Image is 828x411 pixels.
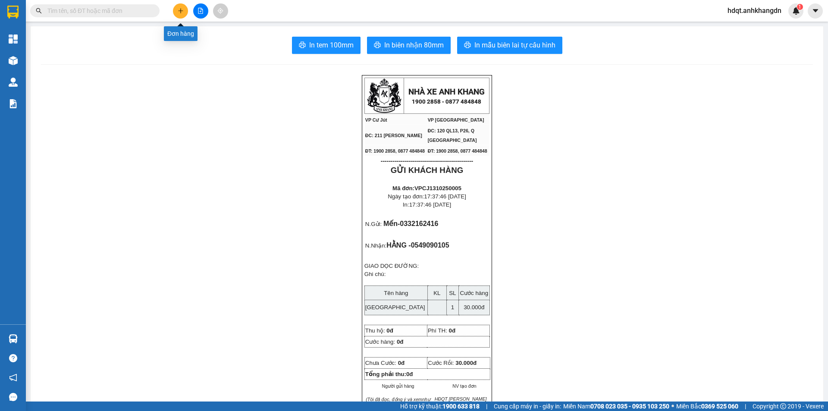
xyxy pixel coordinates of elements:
span: ---------------------------------------------- [381,157,473,164]
div: 0332162416 [7,28,68,40]
img: logo [367,78,401,113]
strong: 1900 2858 - 0877 484848 [412,98,481,105]
span: HẰNG - [386,242,449,249]
span: 0đ [449,327,456,334]
span: 0332162416 [400,220,438,227]
span: In biên nhận 80mm [384,40,444,50]
strong: GỬI KHÁCH HÀNG [391,166,463,175]
strong: NHÀ XE ANH KHANG [408,87,485,97]
div: Mến [7,18,68,28]
span: Chưa Cước: [365,360,405,366]
span: printer [374,41,381,50]
span: Hỗ trợ kỹ thuật: [400,402,480,411]
span: notification [9,373,17,382]
span: Cước Rồi: [428,360,477,366]
strong: 1900 633 818 [442,403,480,410]
span: Cước hàng [460,290,488,296]
div: VP [GEOGRAPHIC_DATA] [74,7,161,28]
img: warehouse-icon [9,56,18,65]
span: VP [GEOGRAPHIC_DATA] [428,117,484,122]
div: VP Cư Jút [7,7,68,18]
span: In mẫu biên lai tự cấu hình [474,40,555,50]
span: ĐC: 211 [PERSON_NAME] [365,133,422,138]
span: NV tạo đơn [445,383,476,389]
span: file-add [198,8,204,14]
span: 17:37:46 [DATE] [424,193,466,200]
img: solution-icon [9,99,18,108]
span: Cước hàng: [365,339,395,345]
em: như đã ký, nội dung biên nhận) [370,397,430,409]
span: printer [464,41,471,50]
img: warehouse-icon [9,334,18,343]
span: 0đ [406,371,413,377]
span: Người gửi hàng [382,383,414,389]
img: warehouse-icon [9,78,18,87]
button: printerIn tem 100mm [292,37,361,54]
div: Đơn hàng [164,26,198,41]
button: printerIn biên nhận 80mm [367,37,451,54]
span: 1 [798,4,801,10]
span: Tên hàng [384,290,408,296]
span: 1 [451,304,454,311]
span: Nhận: [74,8,94,17]
span: Phí TH: [428,327,447,334]
span: question-circle [9,354,17,362]
span: Cước rồi : [6,56,39,66]
span: Ghi chú: [364,271,386,277]
button: plus [173,3,188,19]
span: Miền Bắc [676,402,738,411]
strong: 0708 023 035 - 0935 103 250 [590,403,669,410]
span: Gửi: [7,8,21,17]
span: In: [403,201,451,208]
span: Ngày tạo đơn: [388,193,466,200]
button: aim [213,3,228,19]
span: N.Nhận: [365,242,386,249]
span: Cung cấp máy in - giấy in: [494,402,561,411]
span: search [36,8,42,14]
span: SL [449,290,456,296]
span: 0549090105 [411,242,449,249]
span: Thu hộ: [365,327,385,334]
strong: Tổng phải thu: [365,371,413,377]
span: ĐT: 1900 2858, 0877 484848 [365,148,425,154]
span: | [745,402,746,411]
span: VPCJ1310250005 [414,185,461,191]
button: caret-down [808,3,823,19]
img: icon-new-feature [792,7,800,15]
span: In tem 100mm [309,40,354,50]
div: 30.000 [6,56,69,66]
span: [GEOGRAPHIC_DATA] [365,304,425,311]
span: VP Cư Jút [365,117,387,122]
strong: Mã đơn: [392,185,461,191]
span: ĐC: 120 QL13, P26, Q [GEOGRAPHIC_DATA] [428,128,477,143]
span: message [9,393,17,401]
span: GIAO DỌC ĐƯỜNG: [364,263,419,269]
span: ⚪️ [671,405,674,408]
img: dashboard-icon [9,35,18,44]
span: 17:37:46 [DATE] [409,201,452,208]
span: 0đ [397,339,404,345]
span: | [486,402,487,411]
span: Miền Nam [563,402,669,411]
sup: 1 [797,4,803,10]
div: 0549090105 [74,38,161,50]
em: (Tôi đã đọc, đồng ý và xem [366,397,422,402]
span: hdqt.anhkhangdn [721,5,788,16]
span: copyright [780,403,786,409]
span: N.Gửi: [365,221,382,227]
img: logo-vxr [7,6,19,19]
span: 0đ [398,360,405,366]
div: HẰNG [74,28,161,38]
span: HĐQT [PERSON_NAME] [435,396,487,402]
button: file-add [193,3,208,19]
span: 30.000đ [455,360,477,366]
span: 0đ [386,327,393,334]
span: Mến [383,220,398,227]
span: KL [433,290,440,296]
span: 30.000đ [464,304,484,311]
span: plus [178,8,184,14]
span: ĐT: 1900 2858, 0877 484848 [428,148,487,154]
strong: 0369 525 060 [701,403,738,410]
span: caret-down [812,7,819,15]
span: printer [299,41,306,50]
